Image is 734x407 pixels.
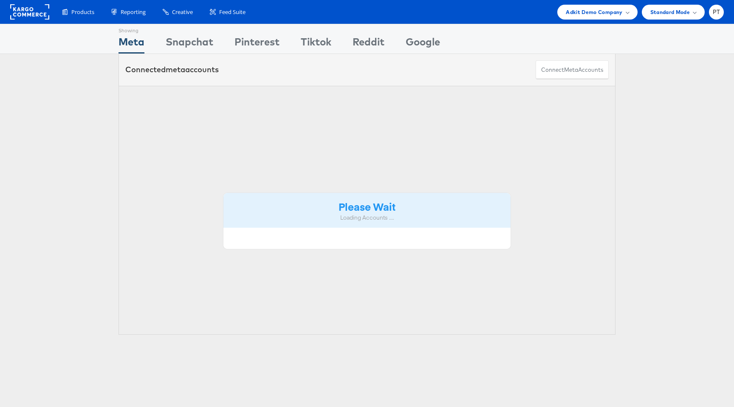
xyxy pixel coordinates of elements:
[301,34,331,54] div: Tiktok
[71,8,94,16] span: Products
[234,34,279,54] div: Pinterest
[353,34,384,54] div: Reddit
[230,214,504,222] div: Loading Accounts ....
[713,9,720,15] span: PT
[650,8,690,17] span: Standard Mode
[121,8,146,16] span: Reporting
[172,8,193,16] span: Creative
[406,34,440,54] div: Google
[166,65,185,74] span: meta
[219,8,246,16] span: Feed Suite
[125,64,219,75] div: Connected accounts
[536,60,609,79] button: ConnectmetaAccounts
[119,34,144,54] div: Meta
[566,8,622,17] span: Adkit Demo Company
[339,199,395,213] strong: Please Wait
[166,34,213,54] div: Snapchat
[119,24,144,34] div: Showing
[564,66,578,74] span: meta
